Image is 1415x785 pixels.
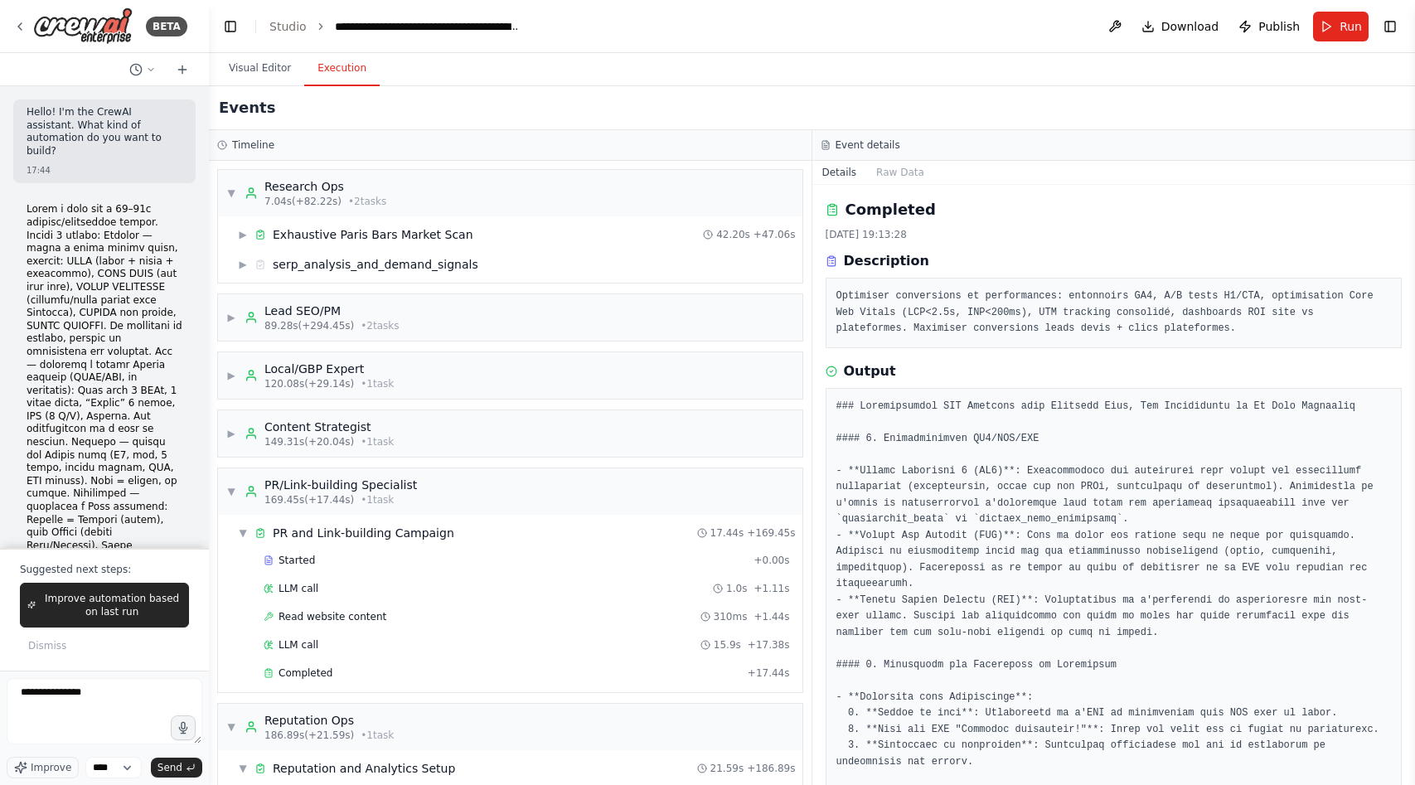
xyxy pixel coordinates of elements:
[304,51,380,86] button: Execution
[216,51,304,86] button: Visual Editor
[714,638,741,652] span: 15.9s
[866,161,934,184] button: Raw Data
[361,319,399,332] span: • 2 task s
[348,195,386,208] span: • 2 task s
[812,161,867,184] button: Details
[171,715,196,740] button: Click to speak your automation idea
[754,228,796,241] span: + 47.06s
[20,563,189,576] p: Suggested next steps:
[826,228,1403,241] div: [DATE] 19:13:28
[361,729,394,742] span: • 1 task
[226,311,236,324] span: ▶
[1161,18,1219,35] span: Download
[1232,12,1306,41] button: Publish
[273,525,454,541] div: PR and Link-building Campaign
[226,369,236,382] span: ▶
[238,228,248,241] span: ▶
[151,758,202,778] button: Send
[710,526,744,540] span: 17.44s
[361,493,394,506] span: • 1 task
[226,187,236,200] span: ▼
[844,251,929,271] h3: Description
[361,377,394,390] span: • 1 task
[279,554,315,567] span: Started
[219,15,242,38] button: Hide left sidebar
[146,17,187,36] div: BETA
[269,18,521,35] nav: breadcrumb
[264,419,394,435] div: Content Strategist
[846,198,936,221] h2: Completed
[273,226,473,243] div: Exhaustive Paris Bars Market Scan
[1340,18,1362,35] span: Run
[269,20,307,33] a: Studio
[361,435,394,448] span: • 1 task
[710,762,744,775] span: 21.59s
[226,720,236,734] span: ▼
[226,485,236,498] span: ▼
[748,666,790,680] span: + 17.44s
[754,610,789,623] span: + 1.44s
[754,554,789,567] span: + 0.00s
[20,634,75,657] button: Dismiss
[123,60,162,80] button: Switch to previous chat
[273,760,455,777] div: Reputation and Analytics Setup
[1135,12,1226,41] button: Download
[714,610,748,623] span: 310ms
[27,106,182,157] p: Hello! I'm the CrewAI assistant. What kind of automation do you want to build?
[27,164,182,177] div: 17:44
[264,319,354,332] span: 89.28s (+294.45s)
[264,729,354,742] span: 186.89s (+21.59s)
[28,639,66,652] span: Dismiss
[836,288,1392,337] pre: Optimiser conversions et performances: entonnoirs GA4, A/B tests H1/CTA, optimisation Core Web Vi...
[238,258,248,271] span: ▶
[279,582,318,595] span: LLM call
[726,582,747,595] span: 1.0s
[232,138,274,152] h3: Timeline
[169,60,196,80] button: Start a new chat
[279,610,386,623] span: Read website content
[273,256,478,273] div: serp_analysis_and_demand_signals
[7,757,79,778] button: Improve
[748,638,790,652] span: + 17.38s
[42,592,182,618] span: Improve automation based on last run
[264,195,342,208] span: 7.04s (+82.22s)
[1379,15,1402,38] button: Show right sidebar
[33,7,133,45] img: Logo
[754,582,789,595] span: + 1.11s
[264,493,354,506] span: 169.45s (+17.44s)
[238,762,248,775] span: ▼
[747,526,795,540] span: + 169.45s
[747,762,795,775] span: + 186.89s
[264,178,386,195] div: Research Ops
[264,377,354,390] span: 120.08s (+29.14s)
[716,228,750,241] span: 42.20s
[1313,12,1369,41] button: Run
[844,361,896,381] h3: Output
[264,435,354,448] span: 149.31s (+20.04s)
[264,361,394,377] div: Local/GBP Expert
[279,666,332,680] span: Completed
[1258,18,1300,35] span: Publish
[31,761,71,774] span: Improve
[226,427,236,440] span: ▶
[264,477,417,493] div: PR/Link-building Specialist
[264,712,394,729] div: Reputation Ops
[219,96,275,119] h2: Events
[20,583,189,628] button: Improve automation based on last run
[836,138,900,152] h3: Event details
[238,526,248,540] span: ▼
[157,761,182,774] span: Send
[279,638,318,652] span: LLM call
[264,303,400,319] div: Lead SEO/PM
